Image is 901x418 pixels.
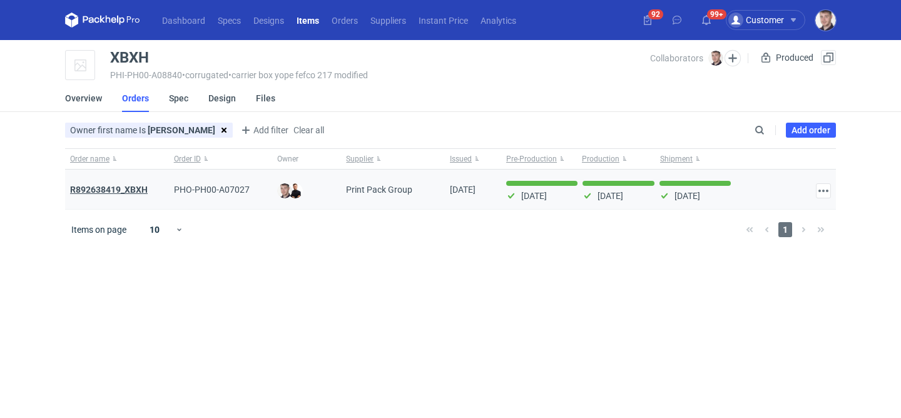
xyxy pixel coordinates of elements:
[110,50,149,65] div: XBXH
[238,123,289,138] button: Add filter
[325,13,364,28] a: Orders
[277,183,292,198] img: Maciej Sikora
[341,170,445,210] div: Print Pack Group
[752,123,792,138] input: Search
[346,154,374,164] span: Supplier
[148,125,215,135] strong: [PERSON_NAME]
[582,154,619,164] span: Production
[208,84,236,112] a: Design
[211,13,247,28] a: Specs
[341,149,445,169] button: Supplier
[638,10,658,30] button: 92
[506,154,557,164] span: Pre-Production
[293,126,324,135] span: Clear all
[65,123,215,138] div: Owner first name Is
[364,13,412,28] a: Suppliers
[65,84,102,112] a: Overview
[598,191,623,201] p: [DATE]
[247,13,290,28] a: Designs
[725,50,741,66] button: Edit collaborators
[288,183,303,198] img: Tomasz Kubiak
[169,149,273,169] button: Order ID
[135,221,175,238] div: 10
[474,13,522,28] a: Analytics
[122,84,149,112] a: Orders
[70,185,148,195] a: R892638419_XBXH
[346,183,412,196] span: Print Pack Group
[815,10,836,31] img: Maciej Sikora
[65,13,140,28] svg: Packhelp Pro
[174,154,201,164] span: Order ID
[450,185,476,195] span: 23/07/2025
[521,191,547,201] p: [DATE]
[696,10,716,30] button: 99+
[70,154,109,164] span: Order name
[182,70,228,80] span: • corrugated
[660,154,693,164] span: Shipment
[174,185,250,195] span: PHO-PH00-A07027
[816,183,831,198] button: Actions
[778,222,792,237] span: 1
[658,149,736,169] button: Shipment
[579,149,658,169] button: Production
[726,10,815,30] button: Customer
[110,70,650,80] div: PHI-PH00-A08840
[445,149,501,169] button: Issued
[708,51,723,66] img: Maciej Sikora
[228,70,368,80] span: • carrier box yope fefco 217 modified
[65,123,215,138] button: Owner first name Is [PERSON_NAME]
[728,13,784,28] div: Customer
[674,191,700,201] p: [DATE]
[412,13,474,28] a: Instant Price
[65,149,169,169] button: Order name
[501,149,579,169] button: Pre-Production
[256,84,275,112] a: Files
[650,53,703,63] span: Collaborators
[758,50,816,65] div: Produced
[821,50,836,65] button: Duplicate Item
[290,13,325,28] a: Items
[156,13,211,28] a: Dashboard
[71,223,126,236] span: Items on page
[293,123,325,138] button: Clear all
[786,123,836,138] a: Add order
[277,154,298,164] span: Owner
[169,84,188,112] a: Spec
[450,154,472,164] span: Issued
